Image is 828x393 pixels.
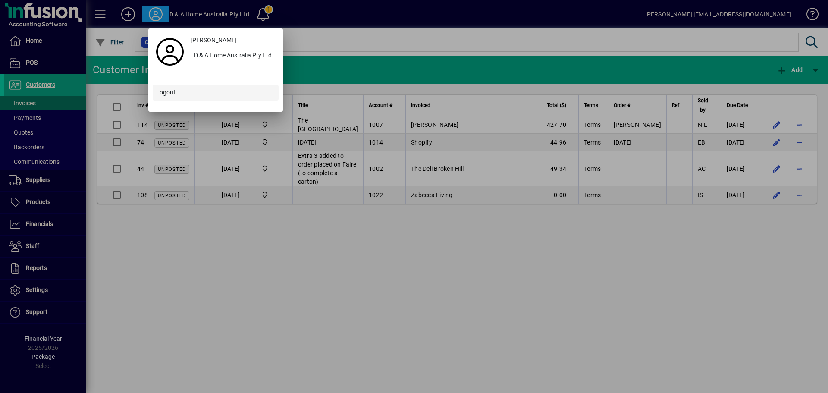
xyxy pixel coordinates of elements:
span: Logout [156,88,176,97]
button: D & A Home Australia Pty Ltd [187,48,279,64]
a: Profile [153,44,187,60]
button: Logout [153,85,279,101]
a: [PERSON_NAME] [187,33,279,48]
span: [PERSON_NAME] [191,36,237,45]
